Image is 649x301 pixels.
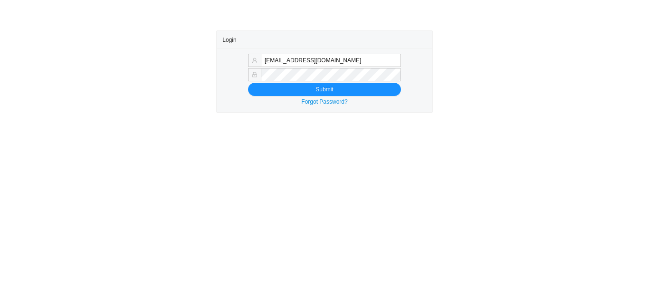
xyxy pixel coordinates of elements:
a: Forgot Password? [301,98,347,105]
span: user [252,58,258,63]
button: Submit [248,83,401,96]
div: Login [222,31,426,49]
span: lock [252,72,258,78]
input: Email [261,54,401,67]
span: Submit [315,85,333,94]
